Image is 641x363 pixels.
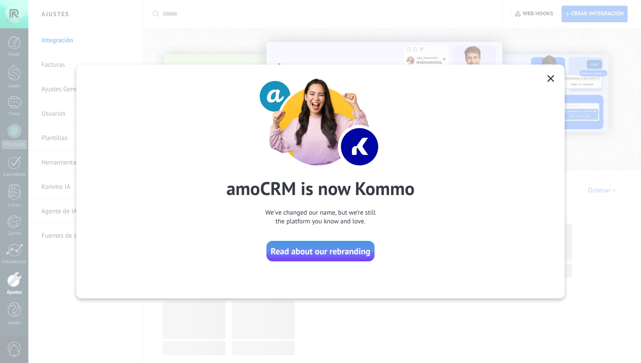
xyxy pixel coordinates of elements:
[259,71,382,169] img: 142c5b7226bbf0b98fd096fe47d1a132.png
[266,209,376,226] span: We’ve changed our name, but we’re still the platform you know and love.
[226,181,415,195] h1: amoCRM is now Kommo
[271,246,370,257] span: Read about our rebranding
[266,241,375,261] button: Read about our rebranding
[266,241,375,275] a: Read about our rebranding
